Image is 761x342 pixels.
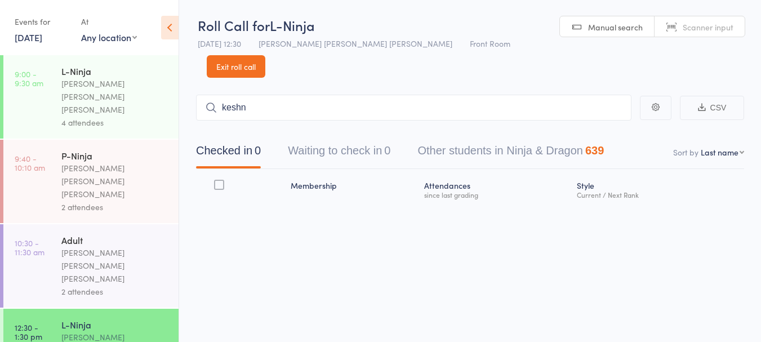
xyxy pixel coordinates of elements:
div: Current / Next Rank [577,191,740,198]
a: 9:00 -9:30 amL-Ninja[PERSON_NAME] [PERSON_NAME] [PERSON_NAME]4 attendees [3,55,179,139]
span: Scanner input [683,21,733,33]
span: [PERSON_NAME] [PERSON_NAME] [PERSON_NAME] [259,38,452,49]
div: 639 [585,144,604,157]
time: 12:30 - 1:30 pm [15,323,42,341]
button: Waiting to check in0 [288,139,390,168]
span: Front Room [470,38,510,49]
span: [DATE] 12:30 [198,38,241,49]
div: [PERSON_NAME] [PERSON_NAME] [PERSON_NAME] [61,162,169,201]
div: P-Ninja [61,149,169,162]
div: L-Ninja [61,65,169,77]
div: [PERSON_NAME] [PERSON_NAME] [PERSON_NAME] [61,77,169,116]
time: 9:40 - 10:10 am [15,154,45,172]
div: Last name [701,146,738,158]
div: Style [572,174,744,204]
button: Checked in0 [196,139,261,168]
div: 4 attendees [61,116,169,129]
button: Other students in Ninja & Dragon639 [417,139,604,168]
div: L-Ninja [61,318,169,331]
div: Events for [15,12,70,31]
div: 2 attendees [61,285,169,298]
div: Any location [81,31,137,43]
input: Search by name [196,95,631,121]
div: Atten­dances [420,174,572,204]
span: L-Ninja [270,16,315,34]
label: Sort by [673,146,698,158]
span: Roll Call for [198,16,270,34]
a: [DATE] [15,31,42,43]
button: CSV [680,96,744,120]
a: 9:40 -10:10 amP-Ninja[PERSON_NAME] [PERSON_NAME] [PERSON_NAME]2 attendees [3,140,179,223]
time: 9:00 - 9:30 am [15,69,43,87]
time: 10:30 - 11:30 am [15,238,44,256]
div: since last grading [424,191,568,198]
div: [PERSON_NAME] [PERSON_NAME] [PERSON_NAME] [61,246,169,285]
div: 2 attendees [61,201,169,214]
div: At [81,12,137,31]
div: Membership [286,174,420,204]
div: 0 [255,144,261,157]
div: Adult [61,234,169,246]
a: Exit roll call [207,55,265,78]
div: 0 [384,144,390,157]
a: 10:30 -11:30 amAdult[PERSON_NAME] [PERSON_NAME] [PERSON_NAME]2 attendees [3,224,179,308]
span: Manual search [588,21,643,33]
